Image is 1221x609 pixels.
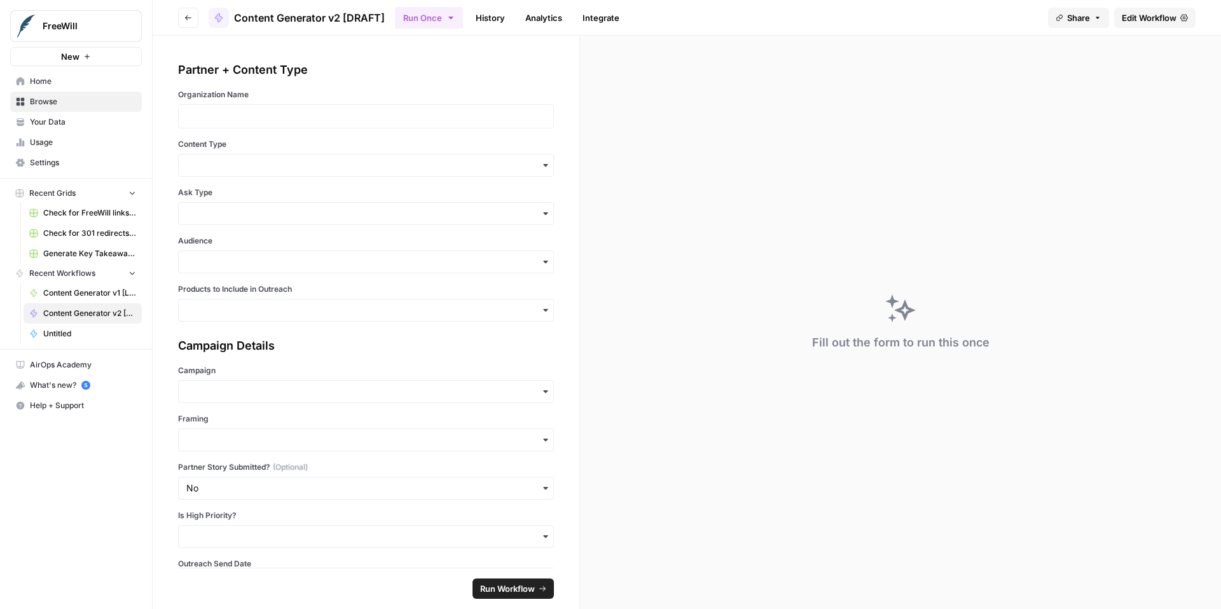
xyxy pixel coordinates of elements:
span: Check for FreeWill links on partner's external website [43,207,136,219]
label: Audience [178,235,554,247]
a: Generate Key Takeaways from Webinar Transcripts [24,243,142,264]
span: Recent Grids [29,188,76,199]
a: AirOps Academy [10,355,142,375]
button: Help + Support [10,395,142,416]
label: Framing [178,413,554,425]
a: Integrate [575,8,627,28]
a: Settings [10,153,142,173]
a: Check for FreeWill links on partner's external website [24,203,142,223]
span: Home [30,76,136,87]
div: Fill out the form to run this once [812,334,990,352]
span: Run Workflow [480,582,535,595]
a: History [468,8,513,28]
a: Edit Workflow [1114,8,1196,28]
a: Content Generator v2 [DRAFT] [24,303,142,324]
div: Partner + Content Type [178,61,554,79]
a: Home [10,71,142,92]
button: What's new? 5 [10,375,142,395]
label: Organization Name [178,89,554,100]
button: Recent Workflows [10,264,142,283]
span: Content Generator v2 [DRAFT] [234,10,385,25]
span: Untitled [43,328,136,339]
span: AirOps Academy [30,359,136,371]
a: Your Data [10,112,142,132]
span: Generate Key Takeaways from Webinar Transcripts [43,248,136,259]
label: Outreach Send Date [178,558,554,570]
span: Usage [30,137,136,148]
span: Content Generator v1 [LIVE] [43,287,136,299]
span: Check for 301 redirects on page Grid [43,228,136,239]
button: Workspace: FreeWill [10,10,142,42]
button: Run Workflow [473,578,554,599]
label: Content Type [178,139,554,150]
label: Partner Story Submitted? [178,462,554,473]
label: Ask Type [178,187,554,198]
span: (Optional) [273,462,308,473]
a: Content Generator v2 [DRAFT] [209,8,385,28]
div: What's new? [11,376,141,395]
a: 5 [81,381,90,390]
span: Your Data [30,116,136,128]
a: Untitled [24,324,142,344]
span: Help + Support [30,400,136,411]
span: Recent Workflows [29,268,95,279]
a: Check for 301 redirects on page Grid [24,223,142,243]
span: Content Generator v2 [DRAFT] [43,308,136,319]
span: Settings [30,157,136,168]
span: Edit Workflow [1122,11,1176,24]
button: Recent Grids [10,184,142,203]
button: New [10,47,142,66]
span: FreeWill [43,20,120,32]
label: Products to Include in Outreach [178,284,554,295]
a: Analytics [518,8,570,28]
button: Share [1048,8,1109,28]
span: Share [1067,11,1090,24]
input: No [186,482,546,495]
a: Usage [10,132,142,153]
button: Run Once [395,7,463,29]
div: Campaign Details [178,337,554,355]
label: Is High Priority? [178,510,554,521]
img: FreeWill Logo [15,15,38,38]
span: Browse [30,96,136,107]
text: 5 [84,382,87,388]
span: New [61,50,79,63]
a: Browse [10,92,142,112]
a: Content Generator v1 [LIVE] [24,283,142,303]
label: Campaign [178,365,554,376]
